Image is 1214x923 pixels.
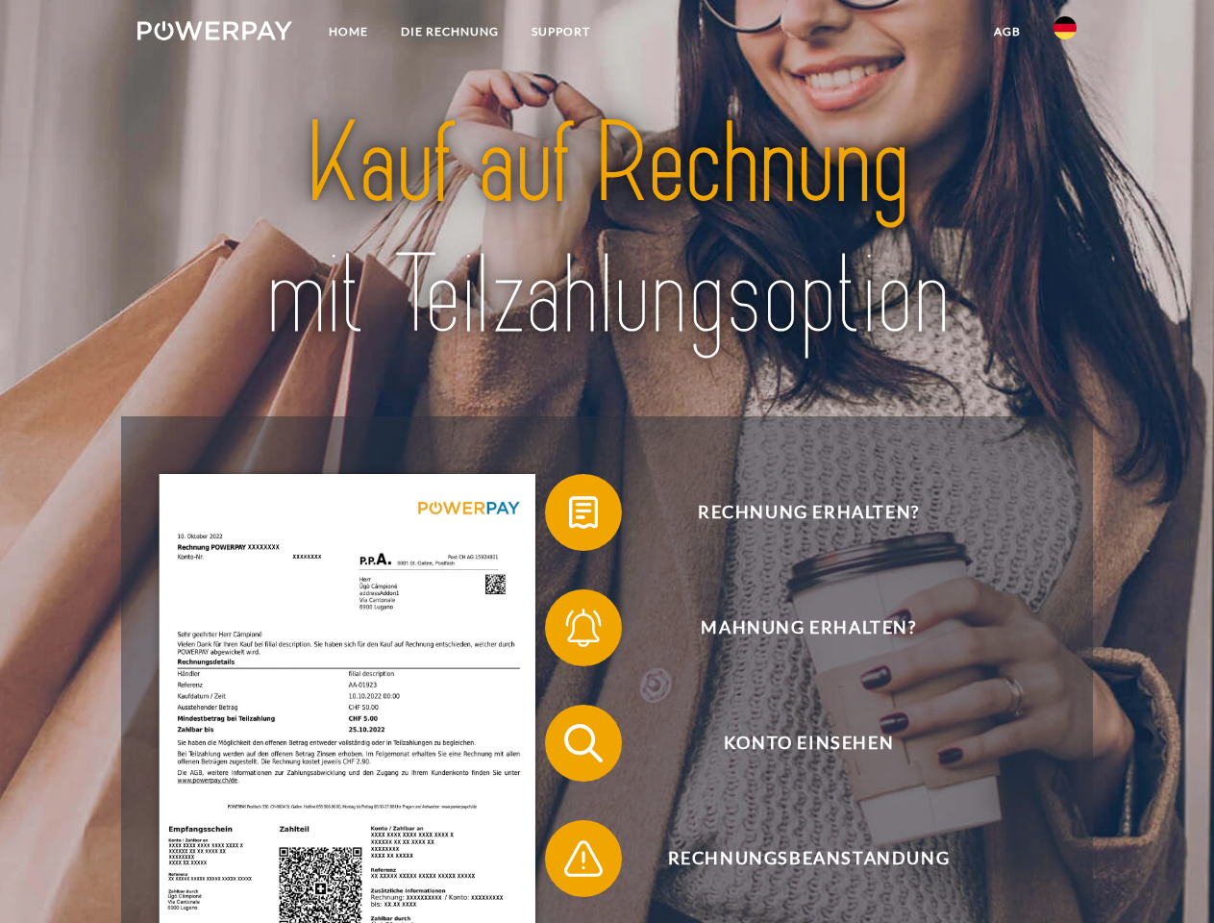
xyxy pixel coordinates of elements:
img: qb_bill.svg [559,488,607,536]
img: de [1053,16,1077,39]
button: Rechnung erhalten? [545,474,1045,551]
button: Rechnungsbeanstandung [545,820,1045,897]
img: logo-powerpay-white.svg [137,21,292,40]
a: DIE RECHNUNG [384,14,515,49]
span: Rechnung erhalten? [573,474,1044,551]
span: Konto einsehen [573,705,1044,782]
button: Konto einsehen [545,705,1045,782]
img: qb_bell.svg [559,604,607,652]
img: qb_search.svg [559,719,607,767]
a: SUPPORT [515,14,607,49]
span: Rechnungsbeanstandung [573,820,1044,897]
img: title-powerpay_de.svg [184,92,1030,368]
button: Mahnung erhalten? [545,589,1045,666]
span: Mahnung erhalten? [573,589,1044,666]
a: Home [312,14,384,49]
a: agb [978,14,1037,49]
img: qb_warning.svg [559,835,607,883]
